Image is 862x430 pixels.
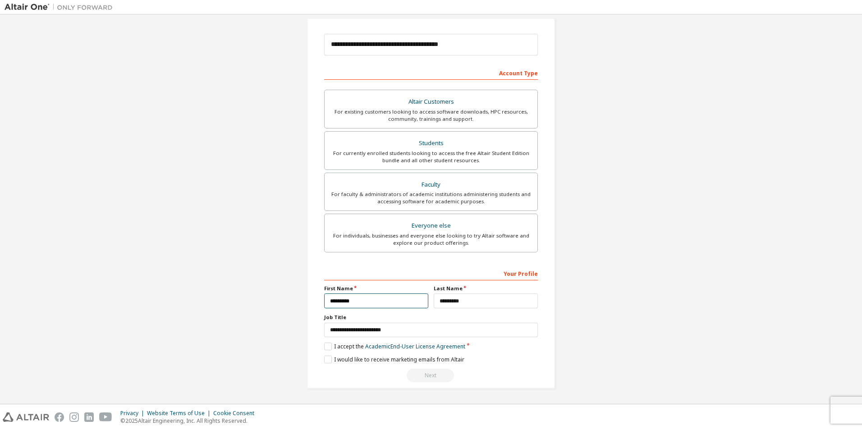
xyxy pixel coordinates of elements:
[434,285,538,292] label: Last Name
[69,412,79,422] img: instagram.svg
[330,220,532,232] div: Everyone else
[55,412,64,422] img: facebook.svg
[324,369,538,382] div: Read and acccept EULA to continue
[147,410,213,417] div: Website Terms of Use
[120,417,260,425] p: © 2025 Altair Engineering, Inc. All Rights Reserved.
[330,108,532,123] div: For existing customers looking to access software downloads, HPC resources, community, trainings ...
[324,65,538,80] div: Account Type
[324,266,538,280] div: Your Profile
[324,314,538,321] label: Job Title
[330,150,532,164] div: For currently enrolled students looking to access the free Altair Student Edition bundle and all ...
[84,412,94,422] img: linkedin.svg
[120,410,147,417] div: Privacy
[324,343,465,350] label: I accept the
[330,191,532,205] div: For faculty & administrators of academic institutions administering students and accessing softwa...
[365,343,465,350] a: Academic End-User License Agreement
[330,232,532,247] div: For individuals, businesses and everyone else looking to try Altair software and explore our prod...
[3,412,49,422] img: altair_logo.svg
[330,96,532,108] div: Altair Customers
[213,410,260,417] div: Cookie Consent
[99,412,112,422] img: youtube.svg
[324,285,428,292] label: First Name
[5,3,117,12] img: Altair One
[324,356,464,363] label: I would like to receive marketing emails from Altair
[330,178,532,191] div: Faculty
[330,137,532,150] div: Students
